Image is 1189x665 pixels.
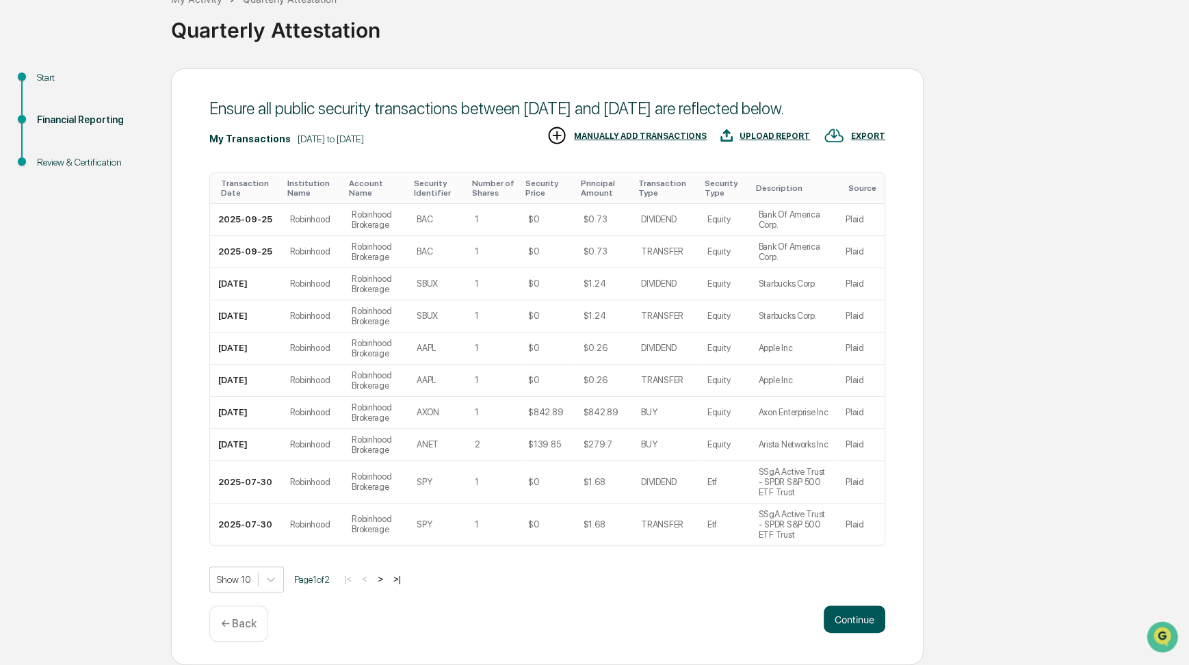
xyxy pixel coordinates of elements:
[343,429,408,461] td: Robinhood Brokerage
[837,300,885,332] td: Plaid
[210,300,282,332] td: [DATE]
[837,397,885,429] td: Plaid
[417,311,438,321] div: SBUX
[707,519,717,530] div: Etf
[37,155,149,170] div: Review & Certification
[221,617,257,630] p: ← Back
[414,179,461,198] div: Toggle SortBy
[290,311,330,321] div: Robinhood
[171,7,1182,42] div: Quarterly Attestation
[96,231,166,242] a: Powered byPylon
[47,104,224,118] div: Start new chat
[583,343,607,353] div: $0.26
[707,246,730,257] div: Equity
[837,504,885,545] td: Plaid
[574,131,707,141] div: MANUALLY ADD TRANSACTIONS
[290,407,330,417] div: Robinhood
[851,131,885,141] div: EXPORT
[758,407,828,417] div: Axon Enterprise Inc
[824,605,885,633] button: Continue
[417,278,438,289] div: SBUX
[740,131,810,141] div: UPLOAD REPORT
[528,246,539,257] div: $0
[720,125,733,146] img: UPLOAD REPORT
[641,439,657,449] div: BUY
[290,477,330,487] div: Robinhood
[343,397,408,429] td: Robinhood Brokerage
[528,343,539,353] div: $0
[583,375,607,385] div: $0.26
[417,246,432,257] div: BAC
[824,125,844,146] img: EXPORT
[837,461,885,504] td: Plaid
[758,209,829,230] div: Bank Of America Corp.
[14,28,249,50] p: How can we help?
[343,504,408,545] td: Robinhood Brokerage
[707,407,730,417] div: Equity
[837,236,885,268] td: Plaid
[343,300,408,332] td: Robinhood Brokerage
[290,375,330,385] div: Robinhood
[210,236,282,268] td: 2025-09-25
[641,343,677,353] div: DIVIDEND
[475,407,479,417] div: 1
[14,199,25,210] div: 🔎
[343,268,408,300] td: Robinhood Brokerage
[837,429,885,461] td: Plaid
[27,172,88,185] span: Preclearance
[210,268,282,300] td: [DATE]
[1145,620,1182,657] iframe: Open customer support
[583,519,605,530] div: $1.68
[583,214,607,224] div: $0.73
[209,133,291,144] div: My Transactions
[343,204,408,236] td: Robinhood Brokerage
[210,332,282,365] td: [DATE]
[14,173,25,184] div: 🖐️
[340,573,356,585] button: |<
[641,477,677,487] div: DIVIDEND
[8,166,94,191] a: 🖐️Preclearance
[583,477,605,487] div: $1.68
[475,375,479,385] div: 1
[14,104,38,129] img: 1746055101610-c473b297-6a78-478c-a979-82029cc54cd1
[475,477,479,487] div: 1
[290,519,330,530] div: Robinhood
[707,477,717,487] div: Etf
[583,311,605,321] div: $1.24
[528,311,539,321] div: $0
[758,242,829,262] div: Bank Of America Corp.
[475,343,479,353] div: 1
[707,278,730,289] div: Equity
[758,467,829,497] div: SSgA Active Trust - SPDR S&P 500 ETF Trust
[583,407,618,417] div: $842.89
[94,166,175,191] a: 🗄️Attestations
[290,439,330,449] div: Robinhood
[417,439,439,449] div: ANET
[758,278,816,289] div: Starbucks Corp.
[210,365,282,397] td: [DATE]
[528,407,563,417] div: $842.89
[349,179,403,198] div: Toggle SortBy
[707,311,730,321] div: Equity
[27,198,86,211] span: Data Lookup
[37,113,149,127] div: Financial Reporting
[528,375,539,385] div: $0
[528,214,539,224] div: $0
[221,179,276,198] div: Toggle SortBy
[641,519,683,530] div: TRANSFER
[758,509,829,540] div: SSgA Active Trust - SPDR S&P 500 ETF Trust
[343,461,408,504] td: Robinhood Brokerage
[209,99,885,118] div: Ensure all public security transactions between [DATE] and [DATE] are reflected below.
[641,278,677,289] div: DIVIDEND
[298,133,364,144] div: [DATE] to [DATE]
[705,179,745,198] div: Toggle SortBy
[758,311,816,321] div: Starbucks Corp.
[755,183,832,193] div: Toggle SortBy
[389,573,405,585] button: >|
[528,439,560,449] div: $139.85
[233,108,249,125] button: Start new chat
[641,375,683,385] div: TRANSFER
[290,246,330,257] div: Robinhood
